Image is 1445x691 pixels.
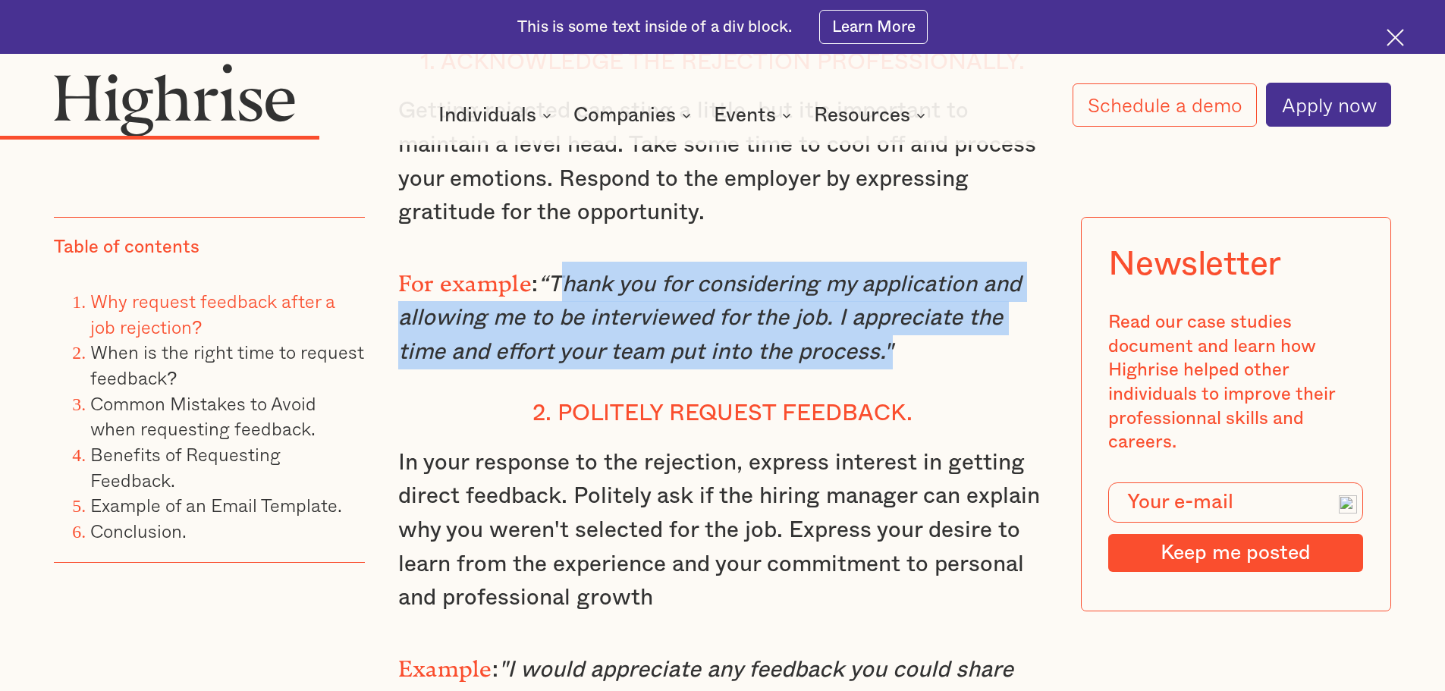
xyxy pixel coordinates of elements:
a: Example of an Email Template. [90,491,342,519]
div: Read our case studies document and learn how Highrise helped other individuals to improve their p... [1108,311,1363,455]
div: Resources [814,106,910,124]
strong: For example [398,271,532,285]
input: Keep me posted [1108,534,1363,572]
div: Resources [814,106,930,124]
div: This is some text inside of a div block. [517,17,792,38]
div: Newsletter [1108,244,1281,284]
img: Cross icon [1387,29,1404,46]
div: Table of contents [54,236,199,260]
div: Companies [573,106,676,124]
form: Modal Form [1108,482,1363,572]
a: Apply now [1266,83,1391,127]
em: “Thank you for considering my application and allowing me to be interviewed for the job. I apprec... [398,273,1021,363]
div: Events [714,106,796,124]
img: Highrise logo [54,63,295,136]
input: Your e-mail [1108,482,1363,523]
img: npw-badge-icon-locked.svg [1339,495,1357,514]
div: Individuals [438,106,536,124]
div: Events [714,106,776,124]
a: Benefits of Requesting Feedback. [90,440,281,494]
p: Getting rejected can sting a little, but it's important to maintain a level head. Take some time ... [398,94,1048,230]
a: Schedule a demo [1073,83,1258,127]
h4: 2. Politely request feedback. [398,400,1048,428]
a: Why request feedback after a job rejection? [90,287,335,341]
a: Common Mistakes to Avoid when requesting feedback. [90,389,316,443]
a: When is the right time to request feedback? [90,338,364,391]
p: : [398,262,1048,369]
div: Companies [573,106,696,124]
div: Individuals [438,106,556,124]
a: Conclusion. [90,517,187,545]
a: Learn More [819,10,928,44]
strong: Example [398,656,492,671]
p: In your response to the rejection, express interest in getting direct feedback. Politely ask if t... [398,446,1048,615]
